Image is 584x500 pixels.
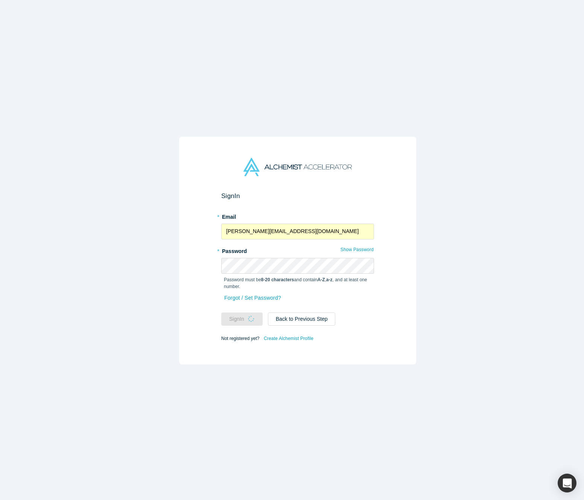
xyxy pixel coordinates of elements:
[221,245,374,255] label: Password
[326,277,333,282] strong: a-z
[318,277,325,282] strong: A-Z
[221,335,259,341] span: Not registered yet?
[224,291,281,305] a: Forgot / Set Password?
[243,158,352,176] img: Alchemist Accelerator Logo
[221,210,374,221] label: Email
[263,334,314,343] a: Create Alchemist Profile
[224,276,371,290] p: Password must be and contain , , and at least one number.
[221,192,374,200] h2: Sign In
[268,312,336,326] button: Back to Previous Step
[221,312,263,326] button: SignIn
[261,277,294,282] strong: 8-20 characters
[340,245,374,255] button: Show Password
